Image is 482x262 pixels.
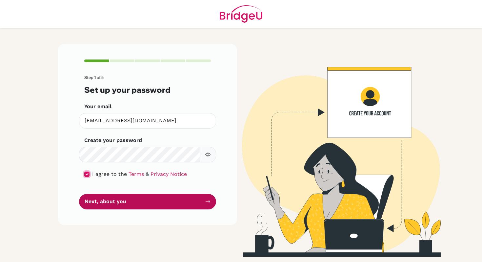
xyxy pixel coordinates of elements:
[84,103,111,110] label: Your email
[129,171,144,177] a: Terms
[151,171,187,177] a: Privacy Notice
[84,85,211,95] h3: Set up your password
[92,171,127,177] span: I agree to the
[84,75,104,80] span: Step 1 of 5
[84,136,142,144] label: Create your password
[79,113,216,129] input: Insert your email*
[79,194,216,209] button: Next, about you
[146,171,149,177] span: &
